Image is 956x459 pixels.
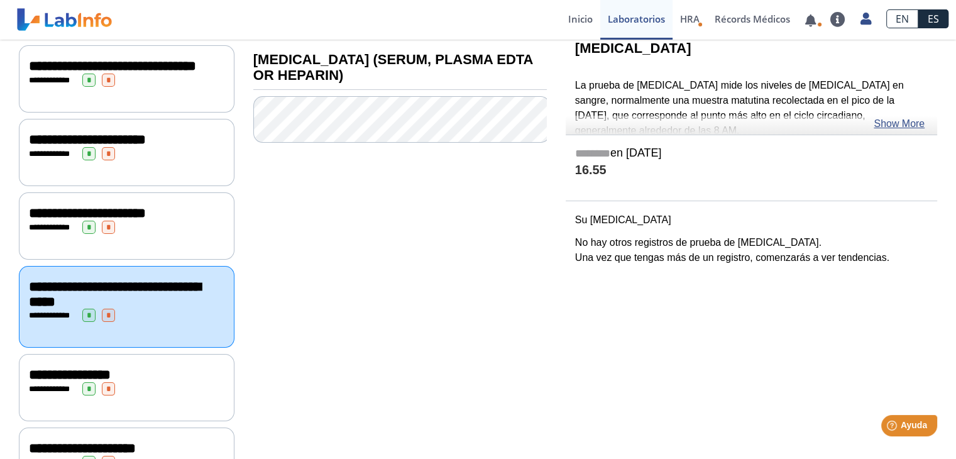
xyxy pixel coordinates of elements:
[575,40,691,56] b: [MEDICAL_DATA]
[253,52,533,83] b: [MEDICAL_DATA] (SERUM, PLASMA EDTA OR HEPARIN)
[575,163,928,179] h4: 16.55
[575,213,928,228] p: Su [MEDICAL_DATA]
[680,13,700,25] span: HRA
[575,78,928,138] p: La prueba de [MEDICAL_DATA] mide los niveles de [MEDICAL_DATA] en sangre, normalmente una muestra...
[918,9,948,28] a: ES
[575,147,928,161] h5: en [DATE]
[886,9,918,28] a: EN
[874,116,925,131] a: Show More
[575,235,928,265] p: No hay otros registros de prueba de [MEDICAL_DATA]. Una vez que tengas más de un registro, comenz...
[844,410,942,445] iframe: Help widget launcher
